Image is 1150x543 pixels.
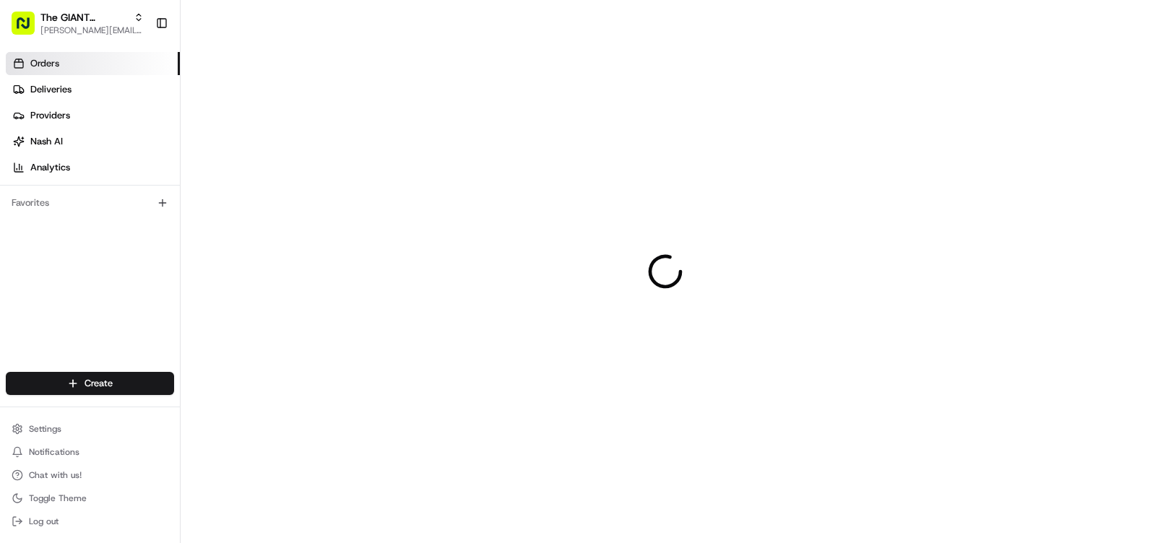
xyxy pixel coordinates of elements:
[6,130,180,153] a: Nash AI
[29,516,59,527] span: Log out
[6,465,174,485] button: Chat with us!
[102,244,175,256] a: Powered byPylon
[30,57,59,70] span: Orders
[6,104,180,127] a: Providers
[29,423,61,435] span: Settings
[14,211,26,222] div: 📗
[9,204,116,230] a: 📗Knowledge Base
[14,138,40,164] img: 1736555255976-a54dd68f-1ca7-489b-9aae-adbdc363a1c4
[6,191,174,214] div: Favorites
[30,83,72,96] span: Deliveries
[144,245,175,256] span: Pylon
[29,469,82,481] span: Chat with us!
[6,511,174,531] button: Log out
[14,14,43,43] img: Nash
[6,52,180,75] a: Orders
[29,492,87,504] span: Toggle Theme
[29,209,111,224] span: Knowledge Base
[49,138,237,152] div: Start new chat
[30,135,63,148] span: Nash AI
[6,372,174,395] button: Create
[6,488,174,508] button: Toggle Theme
[38,93,238,108] input: Clear
[246,142,263,160] button: Start new chat
[6,6,150,40] button: The GIANT Company[PERSON_NAME][EMAIL_ADDRESS][PERSON_NAME][DOMAIN_NAME]
[29,446,79,458] span: Notifications
[6,419,174,439] button: Settings
[30,109,70,122] span: Providers
[6,156,180,179] a: Analytics
[85,377,113,390] span: Create
[137,209,232,224] span: API Documentation
[6,442,174,462] button: Notifications
[30,161,70,174] span: Analytics
[6,78,180,101] a: Deliveries
[40,25,144,36] button: [PERSON_NAME][EMAIL_ADDRESS][PERSON_NAME][DOMAIN_NAME]
[14,58,263,81] p: Welcome 👋
[122,211,134,222] div: 💻
[40,10,128,25] button: The GIANT Company
[116,204,238,230] a: 💻API Documentation
[49,152,183,164] div: We're available if you need us!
